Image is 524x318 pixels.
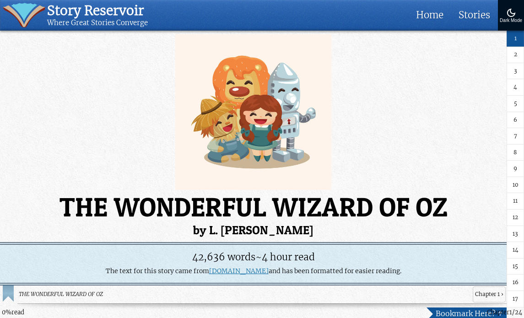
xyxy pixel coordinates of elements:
span: 5 [514,99,517,108]
span: Chapter 1 › [473,286,506,302]
a: 2 [507,47,524,64]
a: 7 [507,129,524,145]
div: Story Reservoir [47,3,148,19]
a: 11 [507,194,524,210]
span: 4 hour read [262,251,315,263]
span: 0% [2,309,11,317]
a: 14 [507,243,524,259]
a: 10 [507,177,524,194]
a: [DOMAIN_NAME] [209,267,269,275]
a: 1 [507,31,524,47]
a: 15 [507,259,524,275]
span: 17 [513,295,518,304]
a: 9 [507,161,524,178]
a: 8 [507,145,524,161]
span: Word Count [192,251,255,263]
span: 4 [513,83,517,92]
span: 3 [514,67,517,75]
span: 2 [514,51,517,59]
span: 12 [513,214,518,222]
a: 16 [507,275,524,291]
div: ~ [5,250,502,264]
span: 11 [513,197,518,206]
a: 6 [507,112,524,129]
div: Dark Mode [500,18,522,23]
a: 3 [507,63,524,80]
span: 15 [513,262,518,271]
p: The text for this story came from and has been formatted for easier reading. [5,267,502,275]
span: 1 [509,309,512,317]
div: Where Great Stories Converge [47,19,148,27]
span: 7 [514,132,517,141]
img: Turn On Dark Mode [506,7,517,18]
img: icon of book with waver spilling out. [3,3,45,27]
a: 4 [507,80,524,96]
div: read [2,308,24,318]
span: 9 [513,165,517,173]
span: 6 [513,116,517,124]
a: 13 [507,226,524,243]
div: Chapter /24 [487,308,522,318]
span: 10 [513,181,519,189]
span: THE WONDERFUL WIZARD OF OZ [18,290,469,299]
a: 12 [507,210,524,226]
span: 1 [514,34,517,43]
a: 5 [507,96,524,112]
span: 16 [513,279,519,287]
span: 13 [513,230,518,238]
span: 14 [513,246,519,255]
a: 17 [507,291,524,308]
span: 8 [513,148,517,157]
